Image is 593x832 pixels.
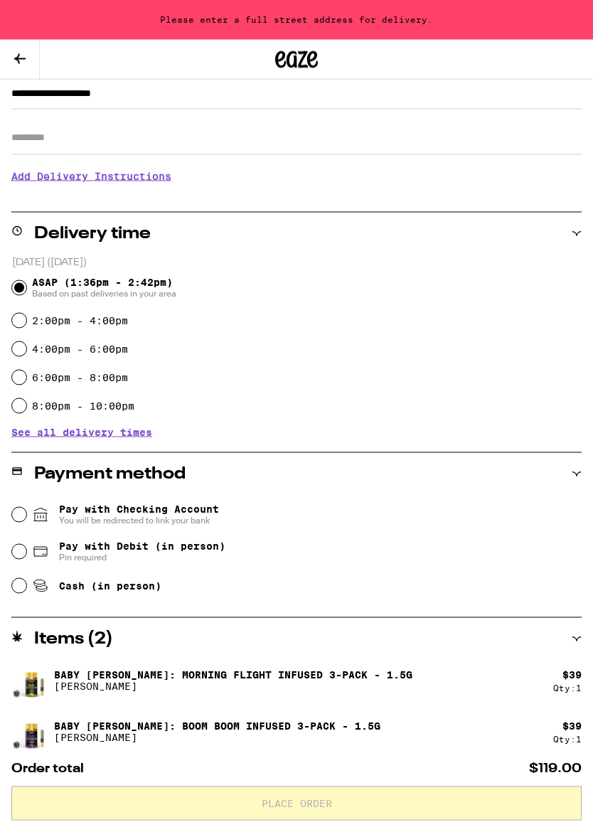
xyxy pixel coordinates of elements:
label: 8:00pm - 10:00pm [32,400,134,412]
div: $ 39 [562,720,582,732]
p: Baby [PERSON_NAME]: Morning Flight Infused 3-Pack - 1.5g [54,669,412,681]
button: Place Order [11,786,582,821]
label: 2:00pm - 4:00pm [32,315,128,326]
span: You will be redirected to link your bank [59,515,219,526]
span: Pay with Debit (in person) [59,540,225,552]
span: $119.00 [529,762,582,775]
h2: Items ( 2 ) [34,631,113,648]
h2: Delivery time [34,225,151,242]
h2: Payment method [34,466,186,483]
span: Place Order [262,799,332,809]
p: [PERSON_NAME] [54,732,380,743]
span: Based on past deliveries in your area [32,288,176,299]
img: Baby Cannon: Boom Boom Infused 3-Pack - 1.5g [11,712,51,752]
h3: Add Delivery Instructions [11,160,582,193]
img: Baby Cannon: Morning Flight Infused 3-Pack - 1.5g [11,661,51,700]
div: $ 39 [562,669,582,681]
p: [PERSON_NAME] [54,681,412,692]
p: [DATE] ([DATE]) [12,256,582,270]
p: We'll contact you at [PHONE_NUMBER] when we arrive [11,193,582,204]
span: Cash (in person) [59,580,161,592]
span: Pin required [59,552,225,563]
span: Pay with Checking Account [59,503,219,526]
div: Qty: 1 [553,735,582,744]
span: ASAP (1:36pm - 2:42pm) [32,277,176,299]
span: Order total [11,762,84,775]
div: Qty: 1 [553,683,582,693]
label: 6:00pm - 8:00pm [32,372,128,383]
label: 4:00pm - 6:00pm [32,343,128,355]
button: See all delivery times [11,427,152,437]
p: Baby [PERSON_NAME]: Boom Boom Infused 3-Pack - 1.5g [54,720,380,732]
